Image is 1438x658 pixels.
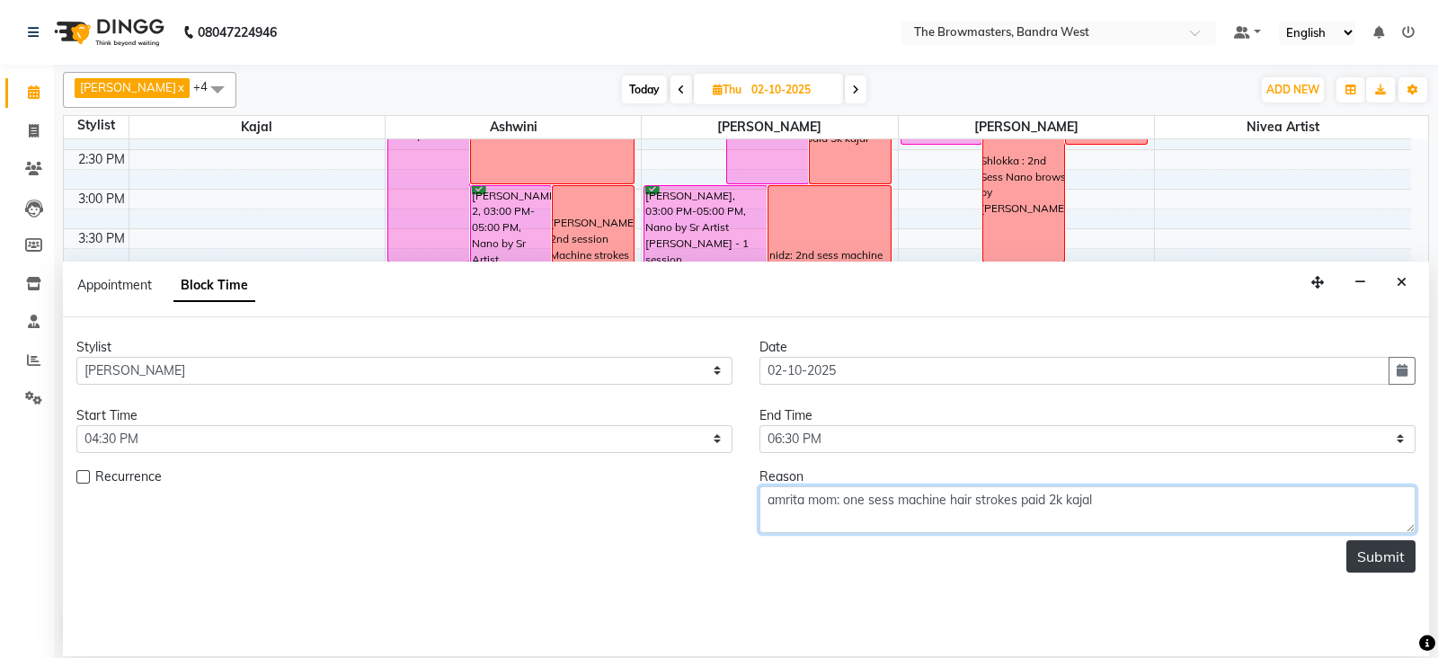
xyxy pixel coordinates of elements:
div: [PERSON_NAME] 2, 03:00 PM-05:00 PM, Nano by Sr Artist [PERSON_NAME] - 1 session [471,186,552,340]
div: Lily Insta [DATE] 01:00 PM-04:00 PM, Scalp by [PERSON_NAME] -2 sessions - Per square inch [388,29,469,262]
div: Stylist [64,116,129,135]
span: Appointment [77,277,152,293]
span: Recurrence [95,467,162,490]
div: Date [759,338,1416,357]
span: [PERSON_NAME] [642,116,897,138]
button: ADD NEW [1262,77,1324,102]
span: Nivea Artist [1155,116,1411,138]
div: 3:00 PM [75,190,129,209]
button: Close [1389,269,1415,297]
span: Kajal [129,116,385,138]
div: 2:30 PM [75,150,129,169]
div: Reason [759,467,1416,486]
div: End Time [759,406,1416,425]
div: nidz: 2nd sess machine strokes kajal [769,247,890,280]
button: Submit [1346,540,1416,573]
span: +4 [193,79,221,93]
img: logo [46,7,169,58]
a: x [176,80,184,94]
span: Today [622,76,667,103]
b: 08047224946 [198,7,277,58]
div: 3:30 PM [75,229,129,248]
span: Block Time [173,270,255,302]
span: [PERSON_NAME] [80,80,176,94]
div: Shlokka : 2nd Sess Nano brows by [PERSON_NAME] [981,153,1068,217]
div: [PERSON_NAME] 2nd session Machine strokes combo by [PERSON_NAME](kratika) [550,215,637,311]
span: Thu [708,83,746,96]
div: Start Time [76,406,732,425]
span: Ashwini [386,116,641,138]
span: ADD NEW [1266,83,1319,96]
input: yyyy-mm-dd [759,357,1389,385]
span: [PERSON_NAME] [899,116,1154,138]
div: [PERSON_NAME], 03:00 PM-05:00 PM, Nano by Sr Artist [PERSON_NAME] - 1 session [644,186,767,340]
div: Stylist [76,338,732,357]
input: 2025-10-02 [746,76,836,103]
